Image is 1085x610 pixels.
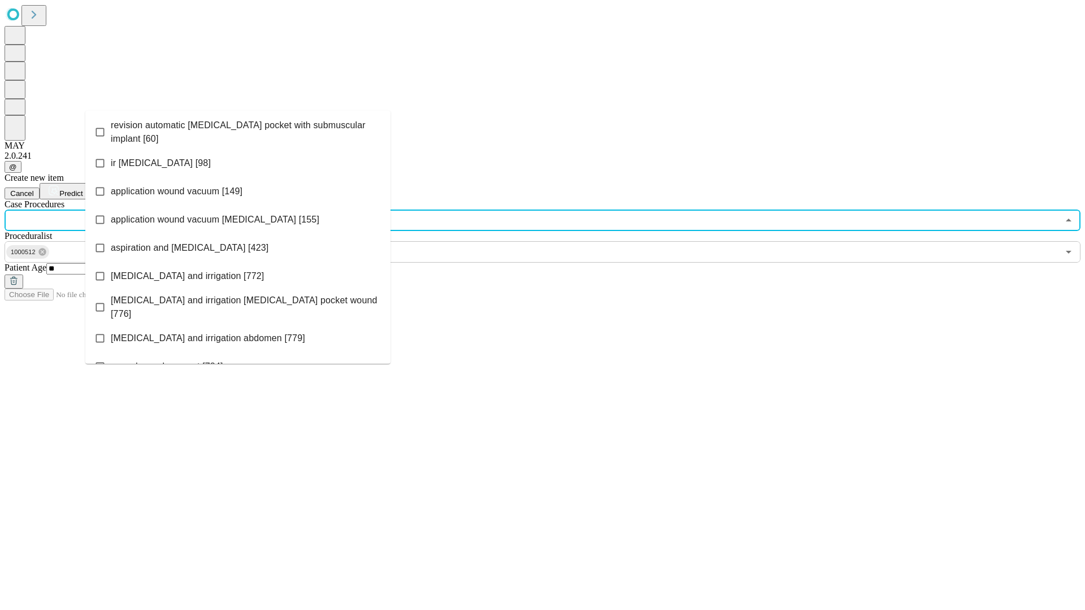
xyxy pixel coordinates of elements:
[111,294,381,321] span: [MEDICAL_DATA] and irrigation [MEDICAL_DATA] pocket wound [776]
[5,173,64,182] span: Create new item
[10,189,34,198] span: Cancel
[111,185,242,198] span: application wound vacuum [149]
[5,199,64,209] span: Scheduled Procedure
[5,161,21,173] button: @
[111,360,223,373] span: wound vac placement [784]
[9,163,17,171] span: @
[40,183,92,199] button: Predict
[5,231,52,241] span: Proceduralist
[1061,212,1077,228] button: Close
[111,156,211,170] span: ir [MEDICAL_DATA] [98]
[59,189,83,198] span: Predict
[111,119,381,146] span: revision automatic [MEDICAL_DATA] pocket with submuscular implant [60]
[111,269,264,283] span: [MEDICAL_DATA] and irrigation [772]
[111,213,319,226] span: application wound vacuum [MEDICAL_DATA] [155]
[111,332,305,345] span: [MEDICAL_DATA] and irrigation abdomen [779]
[1061,244,1077,260] button: Open
[5,151,1080,161] div: 2.0.241
[111,241,268,255] span: aspiration and [MEDICAL_DATA] [423]
[5,141,1080,151] div: MAY
[5,263,46,272] span: Patient Age
[6,246,40,259] span: 1000512
[6,245,49,259] div: 1000512
[5,188,40,199] button: Cancel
